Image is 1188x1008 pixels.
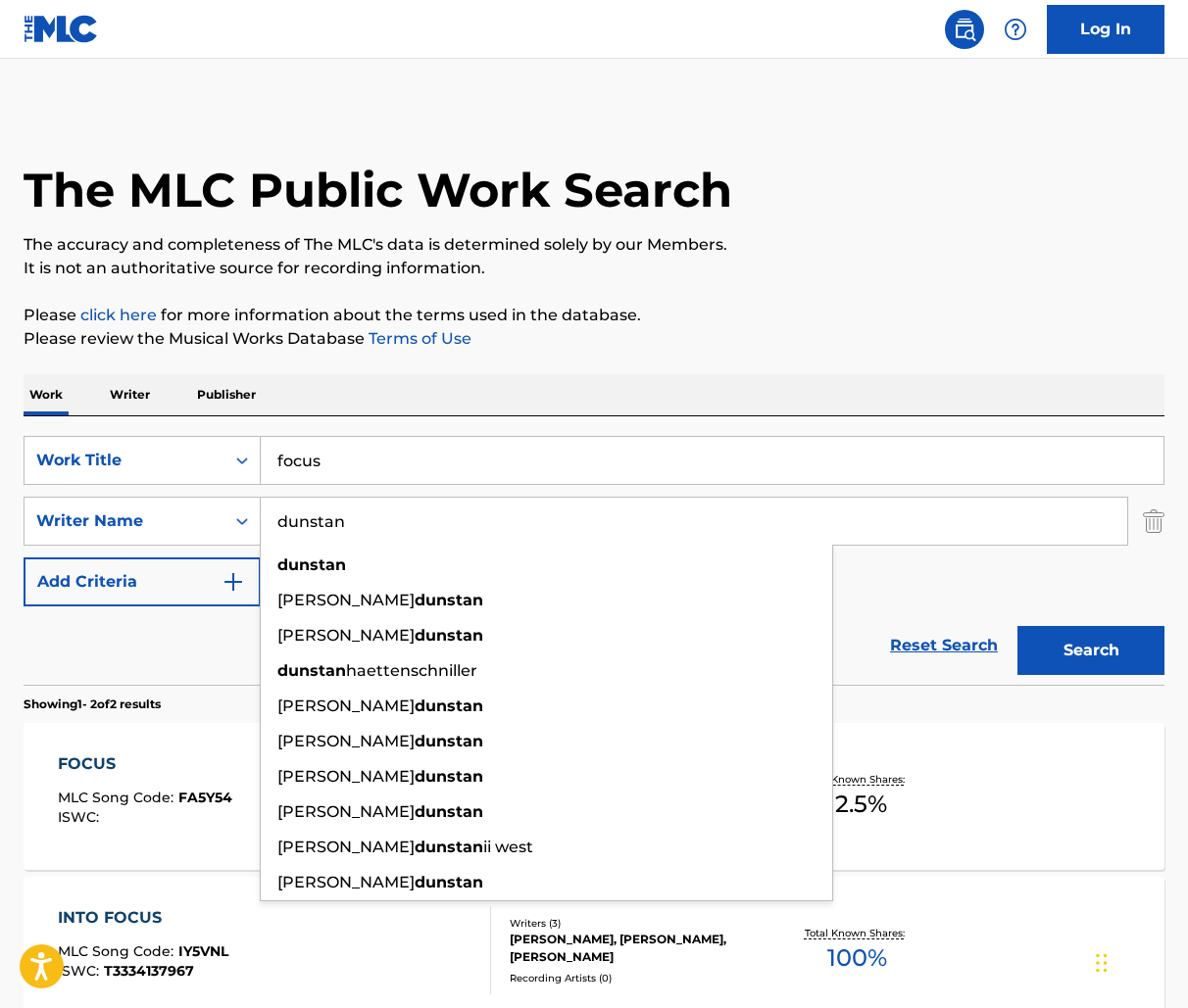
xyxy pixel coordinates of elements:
[24,436,1164,685] form: Search Form
[1004,18,1027,41] img: help
[826,787,887,822] span: 12.5 %
[880,624,1008,667] a: Reset Search
[80,306,157,324] a: click here
[36,449,213,472] div: Work Title
[277,661,346,680] strong: dunstan
[415,767,483,786] strong: dunstan
[178,789,232,806] span: FA5Y54
[805,772,910,787] p: Total Known Shares:
[58,752,232,776] div: FOCUS
[1096,934,1108,992] div: Drag
[1017,626,1164,675] button: Search
[24,723,1164,870] a: FOCUSMLC Song Code:FA5Y54ISWC:Writers (5)[PERSON_NAME], [PERSON_NAME], [PERSON_NAME], [PERSON_NAM...
[827,940,887,976] span: 100 %
[178,942,228,960] span: IY5VNL
[277,626,415,645] span: [PERSON_NAME]
[24,696,161,713] p: Showing 1 - 2 of 2 results
[277,732,415,750] span: [PERSON_NAME]
[277,696,415,715] span: [PERSON_NAME]
[277,555,346,574] strong: dunstan
[1143,497,1164,546] img: Delete Criterion
[415,802,483,821] strong: dunstan
[346,661,477,680] span: haettenschniller
[415,838,483,856] strong: dunstan
[277,591,415,609] span: [PERSON_NAME]
[58,942,178,960] span: MLC Song Code :
[415,732,483,750] strong: dunstan
[104,962,194,980] span: T3334137967
[222,570,245,594] img: 9d2ae6d4665cec9f34b9.svg
[483,838,533,856] span: ii west
[945,10,984,49] a: Public Search
[415,873,483,891] strong: dunstan
[510,971,762,985] div: Recording Artists ( 0 )
[36,509,213,533] div: Writer Name
[24,327,1164,351] p: Please review the Musical Works Database
[510,916,762,931] div: Writers ( 3 )
[191,374,262,415] p: Publisher
[510,931,762,966] div: [PERSON_NAME], [PERSON_NAME], [PERSON_NAME]
[996,10,1035,49] div: Help
[58,906,228,930] div: INTO FOCUS
[58,808,104,826] span: ISWC :
[277,873,415,891] span: [PERSON_NAME]
[415,591,483,609] strong: dunstan
[58,962,104,980] span: ISWC :
[277,838,415,856] span: [PERSON_NAME]
[104,374,156,415] p: Writer
[805,926,910,940] p: Total Known Shares:
[24,557,261,606] button: Add Criteria
[1090,914,1188,1008] iframe: Chat Widget
[415,696,483,715] strong: dunstan
[415,626,483,645] strong: dunstan
[277,767,415,786] span: [PERSON_NAME]
[24,161,732,219] h1: The MLC Public Work Search
[24,374,69,415] p: Work
[277,802,415,821] span: [PERSON_NAME]
[24,15,99,43] img: MLC Logo
[24,304,1164,327] p: Please for more information about the terms used in the database.
[24,257,1164,280] p: It is not an authoritative source for recording information.
[58,789,178,806] span: MLC Song Code :
[365,329,471,348] a: Terms of Use
[1047,5,1164,54] a: Log In
[953,18,976,41] img: search
[24,233,1164,257] p: The accuracy and completeness of The MLC's data is determined solely by our Members.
